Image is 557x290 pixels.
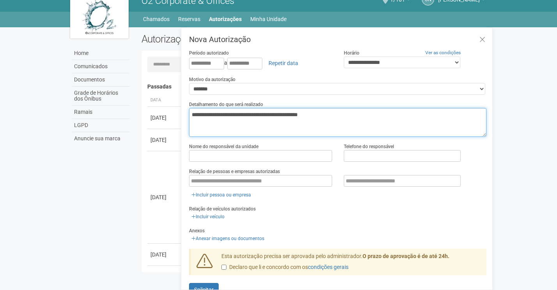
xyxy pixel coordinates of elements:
[250,14,286,25] a: Minha Unidade
[189,57,332,70] div: a
[425,50,461,55] a: Ver as condições
[72,119,130,132] a: LGPD
[189,191,253,199] a: Incluir pessoa ou empresa
[189,76,235,83] label: Motivo da autorização
[189,168,280,175] label: Relação de pessoas e empresas autorizadas
[263,57,303,70] a: Repetir data
[189,212,227,221] a: Incluir veículo
[362,253,449,259] strong: O prazo de aprovação é de até 24h.
[147,94,182,107] th: Data
[221,265,226,270] input: Declaro que li e concordo com oscondições gerais
[344,50,359,57] label: Horário
[178,14,200,25] a: Reservas
[72,106,130,119] a: Ramais
[72,60,130,73] a: Comunicados
[189,50,229,57] label: Período autorizado
[72,87,130,106] a: Grade de Horários dos Ônibus
[150,136,179,144] div: [DATE]
[189,101,263,108] label: Detalhamento do que será realizado
[189,205,256,212] label: Relação de veículos autorizados
[189,234,267,243] a: Anexar imagens ou documentos
[150,251,179,258] div: [DATE]
[72,73,130,87] a: Documentos
[189,227,205,234] label: Anexos
[344,143,394,150] label: Telefone do responsável
[216,253,487,275] div: Esta autorização precisa ser aprovada pelo administrador.
[150,193,179,201] div: [DATE]
[147,84,481,90] h4: Passadas
[72,132,130,145] a: Anuncie sua marca
[209,14,242,25] a: Autorizações
[189,143,258,150] label: Nome do responsável da unidade
[308,264,348,270] a: condições gerais
[72,47,130,60] a: Home
[143,14,170,25] a: Chamados
[150,114,179,122] div: [DATE]
[221,263,348,271] label: Declaro que li e concordo com os
[141,33,308,45] h2: Autorizações
[189,35,486,43] h3: Nova Autorização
